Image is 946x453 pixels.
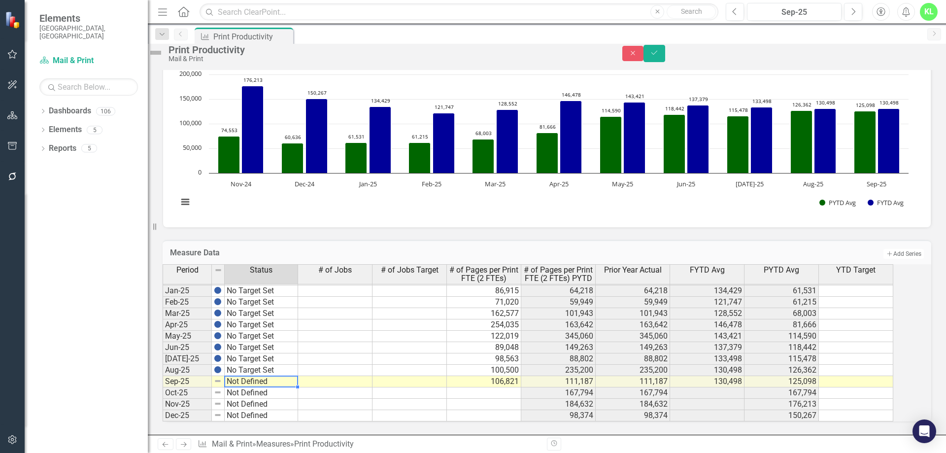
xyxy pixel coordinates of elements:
[214,411,222,419] img: 8DAGhfEEPCf229AAAAAElFTkSuQmCC
[667,5,716,19] button: Search
[727,116,749,173] path: Jul-25, 115,478.4. PYTD Avg.
[163,365,212,376] td: Aug-25
[736,179,764,188] text: [DATE]-25
[625,93,644,100] text: 143,421
[282,143,304,173] path: Dec-24, 60,635.66666666. PYTD Avg.
[498,100,517,107] text: 128,552
[214,400,222,408] img: 8DAGhfEEPCf229AAAAAElFTkSuQmCC
[348,133,365,140] text: 61,531
[670,353,744,365] td: 133,498
[447,319,521,331] td: 254,035
[169,55,603,63] div: Mail & Print
[447,308,521,319] td: 162,577
[178,195,192,209] button: View chart menu, Chart
[163,353,212,365] td: [DATE]-25
[920,3,938,21] button: KL
[485,179,506,188] text: Mar-25
[744,410,819,421] td: 150,267
[596,399,670,410] td: 184,632
[412,133,428,140] text: 61,215
[596,353,670,365] td: 88,802
[447,297,521,308] td: 71,020
[521,399,596,410] td: 184,632
[521,297,596,308] td: 59,949
[225,331,298,342] td: No Target Set
[521,342,596,353] td: 149,263
[447,331,521,342] td: 122,019
[173,70,913,217] svg: Interactive chart
[250,266,272,275] span: Status
[214,366,222,374] img: BgCOk07PiH71IgAAAABJRU5ErkJggg==
[163,285,212,297] td: Jan-25
[867,179,886,188] text: Sep-25
[225,410,298,421] td: Not Defined
[521,285,596,297] td: 64,218
[163,331,212,342] td: May-25
[87,126,102,134] div: 5
[596,387,670,399] td: 167,794
[791,110,812,173] path: Aug-25, 126,362.18181818. PYTD Avg.
[744,297,819,308] td: 61,215
[744,342,819,353] td: 118,442
[170,248,585,257] h3: Measure Data
[173,70,921,217] div: Chart. Highcharts interactive chart.
[670,331,744,342] td: 143,421
[878,108,900,173] path: Sep-25, 130,497.9090909. FYTD Avg.
[596,376,670,387] td: 111,187
[523,266,593,283] span: # of Pages per Print FTE (2 FTEs) PYTD
[218,136,240,173] path: Nov-24, 74,553. PYTD Avg.
[744,319,819,331] td: 81,666
[163,308,212,319] td: Mar-25
[497,109,518,173] path: Mar-25, 128,552. FYTD Avg.
[729,106,748,113] text: 115,478
[752,98,772,105] text: 133,498
[435,104,454,110] text: 121,747
[744,353,819,365] td: 115,478
[521,353,596,365] td: 88,802
[371,97,390,104] text: 134,429
[256,439,290,449] a: Measures
[163,410,212,421] td: Dec-25
[214,266,222,274] img: 8DAGhfEEPCf229AAAAAElFTkSuQmCC
[624,102,645,173] path: May-25, 143,420.75. FYTD Avg.
[212,439,252,449] a: Mail & Print
[792,101,811,108] text: 126,362
[447,376,521,387] td: 106,821
[218,110,876,173] g: PYTD Avg, bar series 1 of 2 with 11 bars.
[612,179,633,188] text: May-25
[744,308,819,319] td: 68,003
[433,113,455,173] path: Feb-25, 121,747. FYTD Avg.
[600,116,622,173] path: May-25, 114,589.875. PYTD Avg.
[295,179,315,188] text: Dec-24
[596,365,670,376] td: 235,200
[521,376,596,387] td: 111,187
[879,99,899,106] text: 130,498
[148,45,164,61] img: Not Defined
[39,24,138,40] small: [GEOGRAPHIC_DATA], [GEOGRAPHIC_DATA]
[537,133,558,173] path: Apr-25, 81,665.57142857. PYTD Avg.
[214,377,222,385] img: 8DAGhfEEPCf229AAAAAElFTkSuQmCC
[225,376,298,387] td: Not Defined
[225,297,298,308] td: No Target Set
[345,142,367,173] path: Jan-25, 61,531.25. PYTD Avg.
[221,127,237,134] text: 74,553
[225,365,298,376] td: No Target Set
[664,114,685,173] path: Jun-25, 118,442.44444444. PYTD Avg.
[176,266,199,275] span: Period
[596,410,670,421] td: 98,374
[381,266,439,275] span: # of Jobs Target
[681,7,702,15] span: Search
[242,86,900,173] g: FYTD Avg, bar series 2 of 2 with 11 bars.
[596,331,670,342] td: 345,060
[549,179,569,188] text: Apr-25
[49,124,82,136] a: Elements
[39,55,138,67] a: Mail & Print
[819,198,857,207] button: Show PYTD Avg
[306,99,328,173] path: Dec-24, 150,266.66666666. FYTD Avg.
[422,179,441,188] text: Feb-25
[214,298,222,306] img: BgCOk07PiH71IgAAAABJRU5ErkJggg==
[596,342,670,353] td: 149,263
[596,308,670,319] td: 101,943
[856,102,875,108] text: 125,098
